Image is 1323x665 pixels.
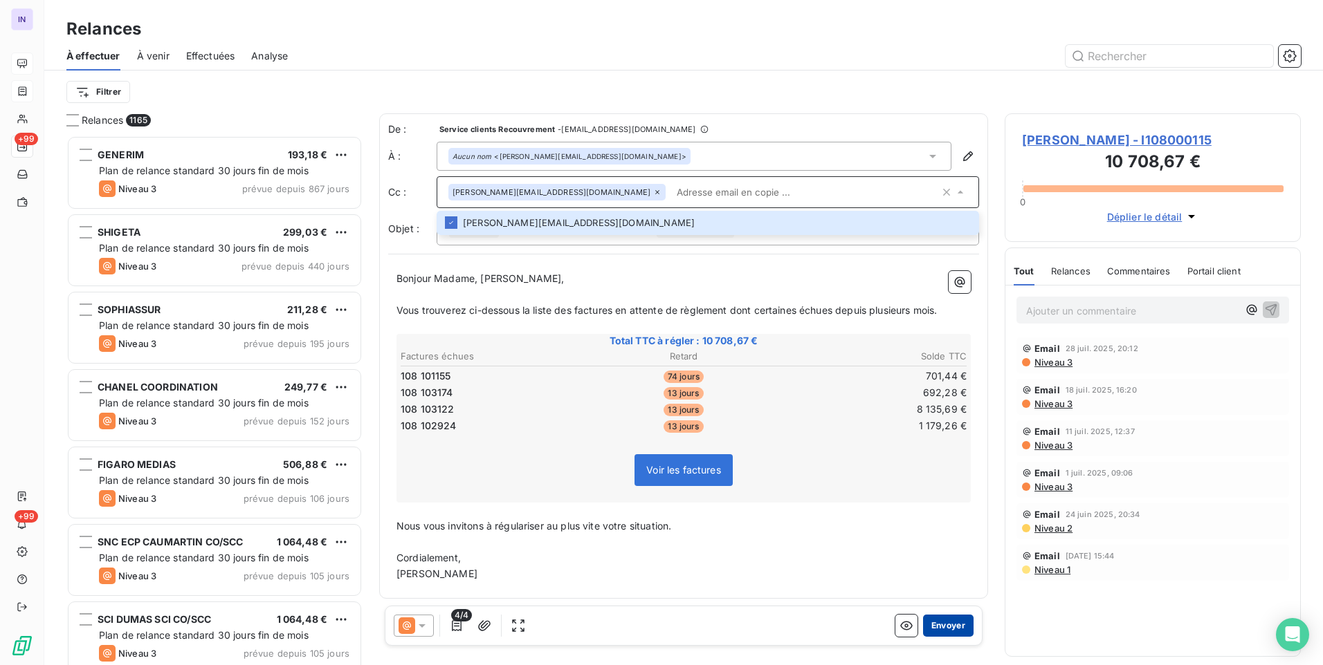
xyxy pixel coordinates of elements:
span: - [EMAIL_ADDRESS][DOMAIN_NAME] [558,125,695,133]
span: Email [1034,426,1060,437]
span: CHANEL COORDINATION [98,381,218,393]
span: Nous vous invitons à régulariser au plus vite votre situation. [396,520,671,532]
span: 13 jours [664,420,703,433]
span: Relances [82,113,123,127]
span: SCI DUMAS SCI CO/SCC [98,613,211,625]
span: Email [1034,384,1060,395]
span: Portail client [1187,265,1241,277]
span: prévue depuis 867 jours [242,183,349,194]
span: Commentaires [1107,265,1171,277]
span: SNC ECP CAUMARTIN CO/SCC [98,536,244,547]
span: [PERSON_NAME][EMAIL_ADDRESS][DOMAIN_NAME] [453,188,650,196]
th: Retard [590,349,778,364]
h3: 10 708,67 € [1022,149,1284,177]
span: Cordialement, [396,552,461,563]
span: Plan de relance standard 30 jours fin de mois [99,242,309,254]
span: prévue depuis 440 jours [241,261,349,272]
span: Niveau 3 [118,648,156,659]
span: 249,77 € [284,381,327,393]
span: Niveau 3 [1033,481,1073,492]
span: +99 [15,510,38,523]
span: Niveau 3 [118,415,156,427]
span: Niveau 2 [1033,523,1073,534]
button: Envoyer [923,615,974,637]
span: 1 juil. 2025, 09:06 [1066,469,1133,477]
span: 1 064,48 € [277,536,328,547]
span: prévue depuis 152 jours [244,415,349,427]
td: 692,28 € [779,385,967,400]
button: Déplier le détail [1103,209,1203,225]
h3: Relances [66,17,141,41]
span: 108 103174 [401,386,453,400]
span: FIGARO MEDIAS [98,458,176,470]
span: 108 102924 [401,419,457,433]
input: Rechercher [1066,45,1273,67]
span: 13 jours [664,404,703,416]
span: 211,28 € [287,303,327,315]
td: 701,44 € [779,368,967,384]
span: 4/4 [451,609,472,621]
span: Déplier le détail [1107,209,1183,224]
span: Niveau 1 [1033,564,1070,575]
span: Plan de relance standard 30 jours fin de mois [99,474,309,486]
span: 0 [1020,196,1025,207]
span: 299,03 € [283,226,327,238]
span: Effectuées [186,49,235,63]
span: Plan de relance standard 30 jours fin de mois [99,319,309,331]
span: Niveau 3 [118,493,156,504]
span: 24 juin 2025, 20:34 [1066,510,1140,518]
span: Email [1034,550,1060,561]
span: 1165 [126,114,151,127]
span: Email [1034,467,1060,478]
em: Aucun nom [453,151,491,161]
span: À venir [137,49,170,63]
span: Analyse [251,49,288,63]
span: 28 juil. 2025, 20:12 [1066,344,1138,353]
span: À effectuer [66,49,120,63]
span: 74 jours [664,371,704,383]
span: De : [388,122,437,136]
img: Logo LeanPay [11,635,33,657]
span: GENERIM [98,149,144,160]
span: Plan de relance standard 30 jours fin de mois [99,165,309,176]
td: 1 179,26 € [779,418,967,433]
span: 13 jours [664,387,703,400]
span: Relances [1051,265,1091,277]
span: prévue depuis 105 jours [244,648,349,659]
span: SHIGETA [98,226,140,238]
span: Niveau 3 [118,570,156,581]
span: [PERSON_NAME] [396,568,477,579]
span: Vous trouverez ci-dessous la liste des factures en attente de règlement dont certaines échues dep... [396,304,937,316]
span: Voir les factures [646,464,721,476]
span: +99 [15,133,38,145]
span: Plan de relance standard 30 jours fin de mois [99,397,309,409]
span: [PERSON_NAME] - I108000115 [1022,131,1284,149]
span: 193,18 € [288,149,327,160]
span: SOPHIASSUR [98,303,161,315]
div: grid [66,135,363,665]
span: 506,88 € [283,458,327,470]
span: Niveau 3 [118,261,156,272]
td: 8 135,69 € [779,402,967,417]
input: Adresse email en copie ... [671,182,940,203]
div: IN [11,8,33,30]
span: Tout [1014,265,1034,277]
span: Niveau 3 [1033,440,1073,451]
span: 108 101155 [401,369,451,383]
span: Plan de relance standard 30 jours fin de mois [99,629,309,641]
span: [DATE] 15:44 [1066,552,1115,560]
span: Plan de relance standard 30 jours fin de mois [99,552,309,563]
span: Total TTC à régler : 10 708,67 € [399,334,969,348]
span: 11 juil. 2025, 12:37 [1066,427,1135,435]
span: Email [1034,343,1060,354]
span: 108 103122 [401,402,455,416]
label: À : [388,149,437,163]
span: Bonjour Madame, [PERSON_NAME], [396,272,565,284]
span: prévue depuis 105 jours [244,570,349,581]
span: prévue depuis 195 jours [244,338,349,349]
span: Niveau 3 [1033,357,1073,368]
span: Niveau 3 [1033,398,1073,409]
span: Niveau 3 [118,183,156,194]
div: <[PERSON_NAME][EMAIL_ADDRESS][DOMAIN_NAME]> [453,151,686,161]
button: Filtrer [66,81,130,103]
